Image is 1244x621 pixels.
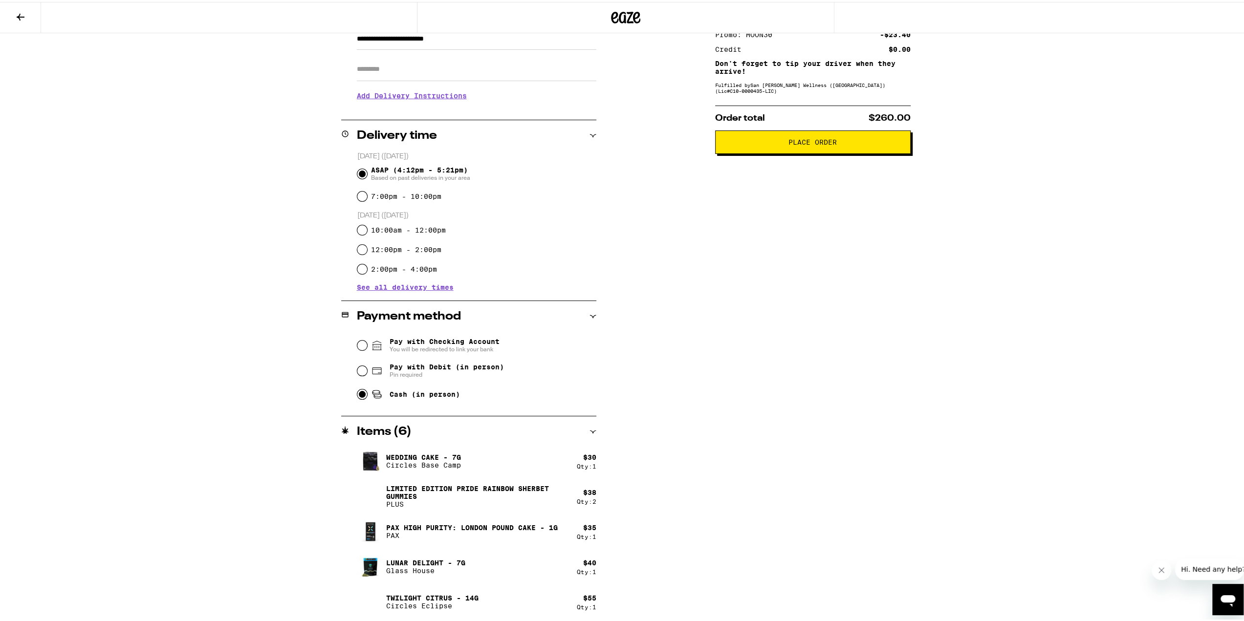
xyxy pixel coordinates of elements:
[577,461,596,468] div: Qty: 1
[371,224,446,232] label: 10:00am - 12:00pm
[1212,582,1244,613] iframe: Button to launch messaging window
[715,58,911,73] p: Don't forget to tip your driver when they arrive!
[386,592,479,600] p: Twilight Citrus - 14g
[715,112,765,121] span: Order total
[788,137,837,144] span: Place Order
[889,44,911,51] div: $0.00
[880,29,911,36] div: -$23.40
[371,164,470,180] span: ASAP (4:12pm - 5:21pm)
[577,567,596,573] div: Qty: 1
[386,565,465,573] p: Glass House
[386,498,569,506] p: PLUS
[715,80,911,92] div: Fulfilled by San [PERSON_NAME] Wellness ([GEOGRAPHIC_DATA]) (Lic# C10-0000435-LIC )
[1152,558,1171,578] iframe: Close message
[583,451,596,459] div: $ 30
[390,388,460,396] span: Cash (in person)
[357,481,384,508] img: Limited Edition Pride Rainbow Sherbet Gummies
[583,487,596,494] div: $ 38
[577,532,596,538] div: Qty: 1
[357,516,384,543] img: Pax High Purity: London Pound Cake - 1g
[715,44,748,51] div: Credit
[869,112,911,121] span: $260.00
[357,309,461,321] h2: Payment method
[357,83,596,105] h3: Add Delivery Instructions
[715,128,911,152] button: Place Order
[577,602,596,608] div: Qty: 1
[386,451,461,459] p: Wedding Cake - 7g
[390,369,504,377] span: Pin required
[1175,557,1244,578] iframe: Message from company
[357,209,596,218] p: [DATE] ([DATE])
[371,244,441,252] label: 12:00pm - 2:00pm
[390,343,500,351] span: You will be redirected to link your bank
[583,522,596,530] div: $ 35
[371,191,441,198] label: 7:00pm - 10:00pm
[583,592,596,600] div: $ 55
[371,263,437,271] label: 2:00pm - 4:00pm
[386,530,558,537] p: PAX
[357,551,384,578] img: Lunar Delight - 7g
[357,424,412,436] h2: Items ( 6 )
[386,557,465,565] p: Lunar Delight - 7g
[371,172,470,180] span: Based on past deliveries in your area
[577,496,596,503] div: Qty: 2
[715,29,779,36] div: Promo: MOON30
[386,600,479,608] p: Circles Eclipse
[357,150,596,159] p: [DATE] ([DATE])
[386,483,569,498] p: Limited Edition Pride Rainbow Sherbet Gummies
[6,7,70,15] span: Hi. Need any help?
[386,522,558,530] p: Pax High Purity: London Pound Cake - 1g
[390,361,504,369] span: Pay with Debit (in person)
[583,557,596,565] div: $ 40
[390,336,500,351] span: Pay with Checking Account
[357,586,384,614] img: Twilight Citrus - 14g
[357,282,454,289] button: See all delivery times
[357,446,384,473] img: Wedding Cake - 7g
[357,128,437,140] h2: Delivery time
[386,459,461,467] p: Circles Base Camp
[357,105,596,113] p: We'll contact you at [PHONE_NUMBER] when we arrive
